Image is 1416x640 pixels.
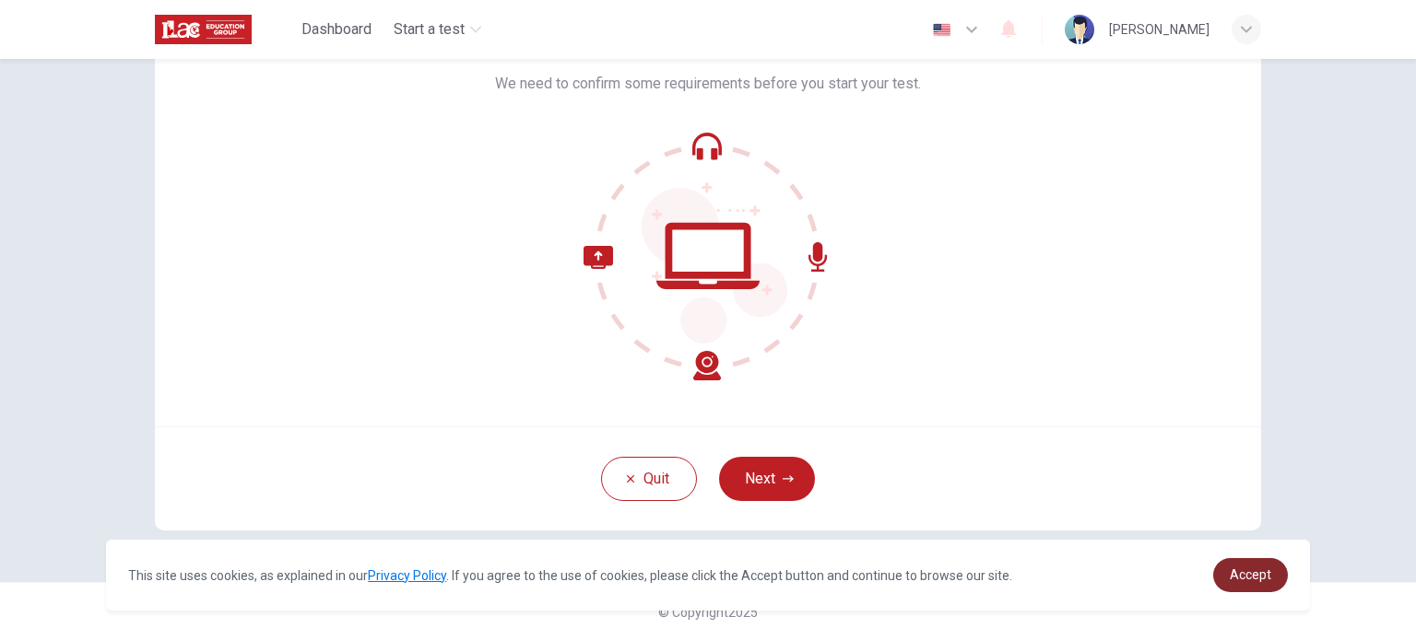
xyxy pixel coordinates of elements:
img: en [930,23,953,37]
div: [PERSON_NAME] [1109,18,1209,41]
a: ILAC logo [155,11,294,48]
a: Privacy Policy [368,568,446,583]
button: Dashboard [294,13,379,46]
a: dismiss cookie message [1213,558,1288,592]
span: Dashboard [301,18,372,41]
button: Start a test [386,13,489,46]
div: cookieconsent [106,540,1310,611]
span: Accept [1230,567,1271,582]
img: ILAC logo [155,11,252,48]
button: Quit [601,457,697,501]
span: Start a test [394,18,465,41]
button: Next [719,457,815,501]
span: This site uses cookies, as explained in our . If you agree to the use of cookies, please click th... [128,568,1012,583]
span: We need to confirm some requirements before you start your test. [495,73,921,95]
img: Profile picture [1065,15,1094,44]
span: © Copyright 2025 [658,605,758,620]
